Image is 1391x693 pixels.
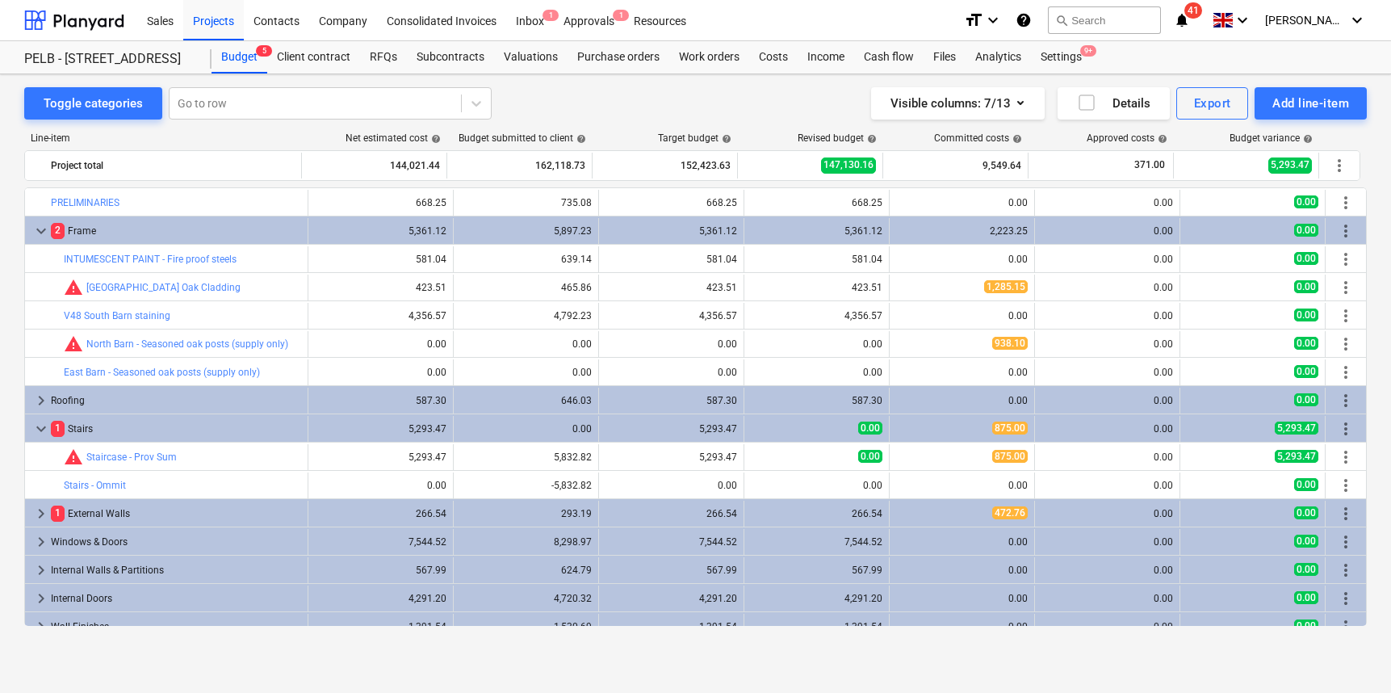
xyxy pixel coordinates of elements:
[605,423,737,435] div: 5,293.47
[751,338,882,350] div: 0.00
[1294,563,1318,576] span: 0.00
[31,561,51,580] span: keyboard_arrow_right
[1041,338,1173,350] div: 0.00
[964,10,983,30] i: format_size
[315,536,446,548] div: 7,544.52
[1041,310,1173,321] div: 0.00
[315,621,446,632] div: 1,391.54
[1133,158,1167,172] span: 371.00
[346,132,441,144] div: Net estimated cost
[460,197,592,208] div: 735.08
[315,338,446,350] div: 0.00
[966,41,1031,73] a: Analytics
[543,10,559,21] span: 1
[890,153,1021,178] div: 9,549.64
[1294,535,1318,548] span: 0.00
[1176,87,1249,120] button: Export
[1009,134,1022,144] span: help
[51,416,301,442] div: Stairs
[1041,451,1173,463] div: 0.00
[1336,193,1355,212] span: More actions
[1041,282,1173,293] div: 0.00
[1294,309,1318,321] span: 0.00
[64,278,83,297] span: Committed costs exceed revised budget
[573,134,586,144] span: help
[1041,197,1173,208] div: 0.00
[1336,391,1355,410] span: More actions
[1294,337,1318,350] span: 0.00
[751,536,882,548] div: 7,544.52
[51,506,65,521] span: 1
[1184,2,1202,19] span: 41
[1041,565,1173,576] div: 0.00
[605,338,737,350] div: 0.00
[599,153,731,178] div: 152,423.63
[315,480,446,491] div: 0.00
[86,451,177,463] a: Staircase - Prov Sum
[64,367,260,378] a: East Barn - Seasoned oak posts (supply only)
[1077,93,1150,114] div: Details
[605,367,737,378] div: 0.00
[1294,252,1318,265] span: 0.00
[31,589,51,608] span: keyboard_arrow_right
[1041,508,1173,519] div: 0.00
[992,450,1028,463] span: 875.00
[1048,6,1161,34] button: Search
[751,593,882,604] div: 4,291.20
[1294,365,1318,378] span: 0.00
[459,132,586,144] div: Budget submitted to client
[1041,395,1173,406] div: 0.00
[605,480,737,491] div: 0.00
[992,422,1028,435] span: 875.00
[1294,591,1318,604] span: 0.00
[494,41,568,73] a: Valuations
[669,41,749,73] a: Work orders
[51,197,119,208] a: PRELIMINARIES
[934,132,1022,144] div: Committed costs
[1174,10,1190,30] i: notifications
[428,134,441,144] span: help
[1080,45,1096,57] span: 9+
[1041,367,1173,378] div: 0.00
[1275,422,1318,435] span: 5,293.47
[605,536,737,548] div: 7,544.52
[1041,593,1173,604] div: 0.00
[1336,306,1355,325] span: More actions
[1336,532,1355,552] span: More actions
[44,93,143,114] div: Toggle categories
[1041,536,1173,548] div: 0.00
[896,395,1028,406] div: 0.00
[568,41,669,73] a: Purchase orders
[605,225,737,237] div: 5,361.12
[605,254,737,265] div: 581.04
[460,593,592,604] div: 4,720.32
[460,310,592,321] div: 4,792.23
[1294,478,1318,491] span: 0.00
[719,134,731,144] span: help
[798,132,877,144] div: Revised budget
[605,621,737,632] div: 1,391.54
[360,41,407,73] a: RFQs
[1336,363,1355,382] span: More actions
[1336,589,1355,608] span: More actions
[1041,254,1173,265] div: 0.00
[1087,132,1167,144] div: Approved costs
[896,197,1028,208] div: 0.00
[749,41,798,73] a: Costs
[896,254,1028,265] div: 0.00
[1336,334,1355,354] span: More actions
[1058,87,1170,120] button: Details
[267,41,360,73] a: Client contract
[1265,14,1346,27] span: [PERSON_NAME]
[86,282,241,293] a: [GEOGRAPHIC_DATA] Oak Cladding
[315,225,446,237] div: 5,361.12
[896,225,1028,237] div: 2,223.25
[1294,506,1318,519] span: 0.00
[31,419,51,439] span: keyboard_arrow_down
[256,45,272,57] span: 5
[64,310,170,321] a: V48 South Barn staining
[1272,93,1349,114] div: Add line-item
[51,223,65,238] span: 2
